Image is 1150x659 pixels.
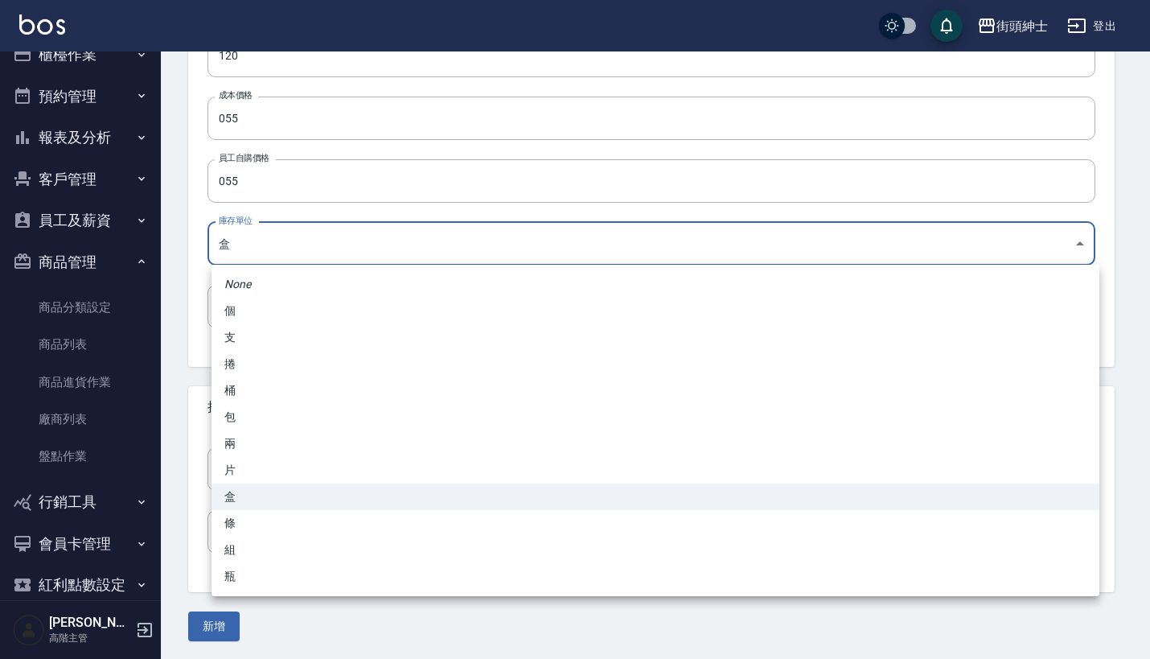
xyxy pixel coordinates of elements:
[212,484,1099,510] li: 盒
[212,377,1099,404] li: 桶
[212,563,1099,590] li: 瓶
[212,430,1099,457] li: 兩
[212,404,1099,430] li: 包
[212,510,1099,537] li: 條
[212,324,1099,351] li: 支
[212,457,1099,484] li: 片
[212,537,1099,563] li: 組
[212,351,1099,377] li: 捲
[212,298,1099,324] li: 個
[224,276,251,293] em: None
